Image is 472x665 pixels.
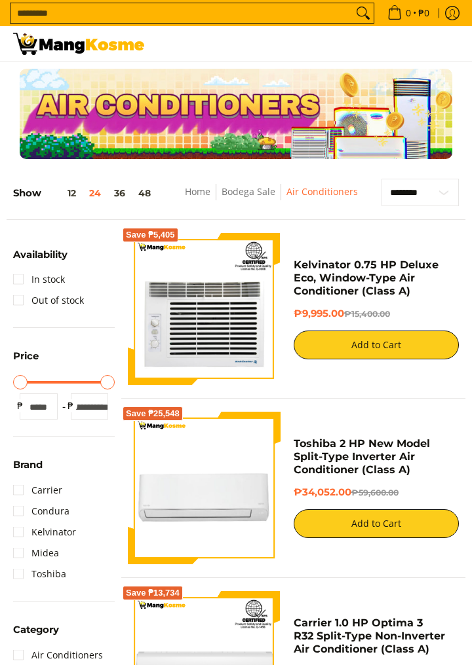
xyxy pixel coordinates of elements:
button: Add to Cart [294,509,460,538]
a: Air Conditioners [286,185,358,198]
h6: ₱34,052.00 [294,486,460,499]
span: ₱0 [416,9,431,18]
a: Bodega Sale [222,185,275,198]
span: Save ₱13,734 [126,589,180,597]
summary: Open [13,351,39,371]
span: Brand [13,460,43,470]
span: Save ₱5,405 [126,231,175,239]
summary: Open [13,625,59,645]
a: Kelvinator [13,522,76,543]
a: Condura [13,501,69,522]
a: Kelvinator 0.75 HP Deluxe Eco, Window-Type Air Conditioner (Class A) [294,259,439,297]
span: ₱ [64,399,77,412]
h6: ₱9,995.00 [294,308,460,321]
a: Toshiba [13,564,66,584]
img: Bodega Sale Aircon l Mang Kosme: Home Appliances Warehouse Sale [13,33,144,55]
nav: Main Menu [157,26,459,62]
span: 0 [404,9,413,18]
button: Add to Cart [294,331,460,359]
span: Price [13,351,39,361]
button: 36 [108,188,132,198]
a: In stock [13,269,65,290]
button: 48 [132,188,157,198]
summary: Open [13,250,68,270]
button: Search [353,3,374,23]
span: Save ₱25,548 [126,410,180,418]
nav: Breadcrumbs [166,184,377,213]
button: 12 [41,188,83,198]
a: Midea [13,543,59,564]
span: ₱ [13,399,26,412]
h5: Show [13,187,157,200]
del: ₱15,400.00 [344,309,390,319]
del: ₱59,600.00 [351,488,399,497]
a: Toshiba 2 HP New Model Split-Type Inverter Air Conditioner (Class A) [294,437,430,476]
img: Kelvinator 0.75 HP Deluxe Eco, Window-Type Air Conditioner (Class A) [128,233,281,386]
a: Home [185,185,210,198]
span: Category [13,625,59,635]
span: Availability [13,250,68,260]
button: 24 [83,188,108,198]
span: • [383,6,433,20]
a: Out of stock [13,290,84,311]
a: Carrier 1.0 HP Optima 3 R32 Split-Type Non-Inverter Air Conditioner (Class A) [294,617,445,655]
a: Carrier [13,480,62,501]
summary: Open [13,460,43,480]
img: Toshiba 2 HP New Model Split-Type Inverter Air Conditioner (Class A) [128,412,281,564]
